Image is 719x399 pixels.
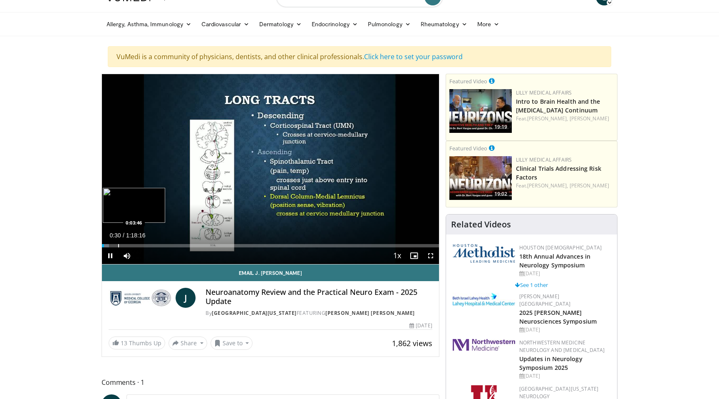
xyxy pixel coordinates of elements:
[516,97,600,114] a: Intro to Brain Health and the [MEDICAL_DATA] Continuum
[109,288,172,308] img: Medical College of Georgia - Augusta University
[109,337,165,349] a: 13 Thumbs Up
[102,16,196,32] a: Allergy, Asthma, Immunology
[519,244,602,251] a: Houston [DEMOGRAPHIC_DATA]
[453,339,515,351] img: 2a462fb6-9365-492a-ac79-3166a6f924d8.png.150x105_q85_autocrop_double_scale_upscale_version-0.2.jpg
[108,46,611,67] div: VuMedi is a community of physicians, dentists, and other clinical professionals.
[519,293,571,307] a: [PERSON_NAME][GEOGRAPHIC_DATA]
[409,322,432,329] div: [DATE]
[212,309,297,317] a: [GEOGRAPHIC_DATA][US_STATE]
[254,16,307,32] a: Dermatology
[307,16,363,32] a: Endocrinology
[176,288,196,308] a: J
[519,270,610,277] div: [DATE]
[325,309,415,317] a: [PERSON_NAME] [PERSON_NAME]
[119,247,135,264] button: Mute
[169,337,207,350] button: Share
[516,89,572,96] a: Lilly Medical Affairs
[406,247,422,264] button: Enable picture-in-picture mode
[527,182,568,189] a: [PERSON_NAME],
[570,182,609,189] a: [PERSON_NAME]
[516,165,601,181] a: Clinical Trials Addressing Risk Factors
[492,123,510,131] span: 19:19
[449,156,512,200] img: 1541e73f-d457-4c7d-a135-57e066998777.png.150x105_q85_crop-smart_upscale.jpg
[364,52,463,61] a: Click here to set your password
[126,232,146,239] span: 1:18:16
[519,355,583,372] a: Updates in Neurology Symposium 2025
[516,115,614,122] div: Feat.
[103,188,165,223] img: image.jpeg
[363,16,416,32] a: Pulmonology
[211,337,253,350] button: Save to
[453,244,515,263] img: 5e4488cc-e109-4a4e-9fd9-73bb9237ee91.png.150x105_q85_autocrop_double_scale_upscale_version-0.2.png
[515,281,548,289] a: See 1 other
[109,232,121,239] span: 0:30
[516,156,572,163] a: Lilly Medical Affairs
[392,338,432,348] span: 1,862 views
[416,16,472,32] a: Rheumatology
[102,247,119,264] button: Pause
[519,252,590,269] a: 18th Annual Advances in Neurology Symposium
[196,16,254,32] a: Cardiovascular
[102,244,439,247] div: Progress Bar
[102,74,439,264] video-js: Video Player
[449,89,512,133] img: a80fd508-2012-49d4-b73e-1d4e93549e78.png.150x105_q85_crop-smart_upscale.jpg
[472,16,504,32] a: More
[449,156,512,200] a: 19:02
[389,247,406,264] button: Playback Rate
[527,115,568,122] a: [PERSON_NAME],
[453,293,515,307] img: e7977282-282c-4444-820d-7cc2733560fd.jpg.150x105_q85_autocrop_double_scale_upscale_version-0.2.jpg
[492,190,510,198] span: 19:02
[516,182,614,190] div: Feat.
[449,77,487,85] small: Featured Video
[121,339,127,347] span: 13
[519,326,610,334] div: [DATE]
[519,372,610,380] div: [DATE]
[102,377,439,388] span: Comments 1
[519,339,605,354] a: Northwestern Medicine Neurology and [MEDICAL_DATA]
[570,115,609,122] a: [PERSON_NAME]
[206,309,432,317] div: By FEATURING
[422,247,439,264] button: Fullscreen
[102,264,439,281] a: Email J. [PERSON_NAME]
[123,232,124,239] span: /
[451,219,511,229] h4: Related Videos
[449,89,512,133] a: 19:19
[519,309,597,325] a: 2025 [PERSON_NAME] Neurosciences Symposium
[449,145,487,152] small: Featured Video
[206,288,432,306] h4: Neuroanatomy Review and the Practical Neuro Exam - 2025 Update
